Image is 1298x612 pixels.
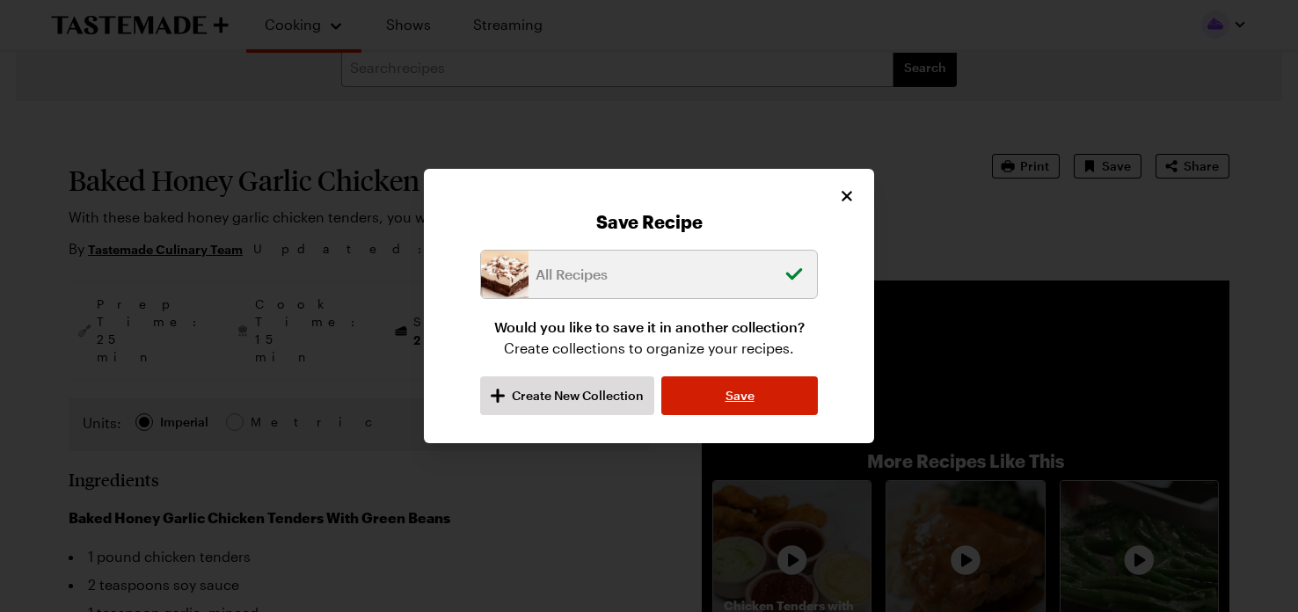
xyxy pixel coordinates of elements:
span: Save [726,387,755,404]
button: Close [837,186,857,206]
p: Create collections to organize your recipes. [494,338,805,359]
h2: Save Recipe [441,211,857,232]
button: Create New Collection [480,376,654,415]
button: Save [661,376,818,415]
p: All Recipes [536,264,775,285]
p: Would you like to save it in another collection? [494,317,805,338]
span: Create New Collection [512,387,644,404]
